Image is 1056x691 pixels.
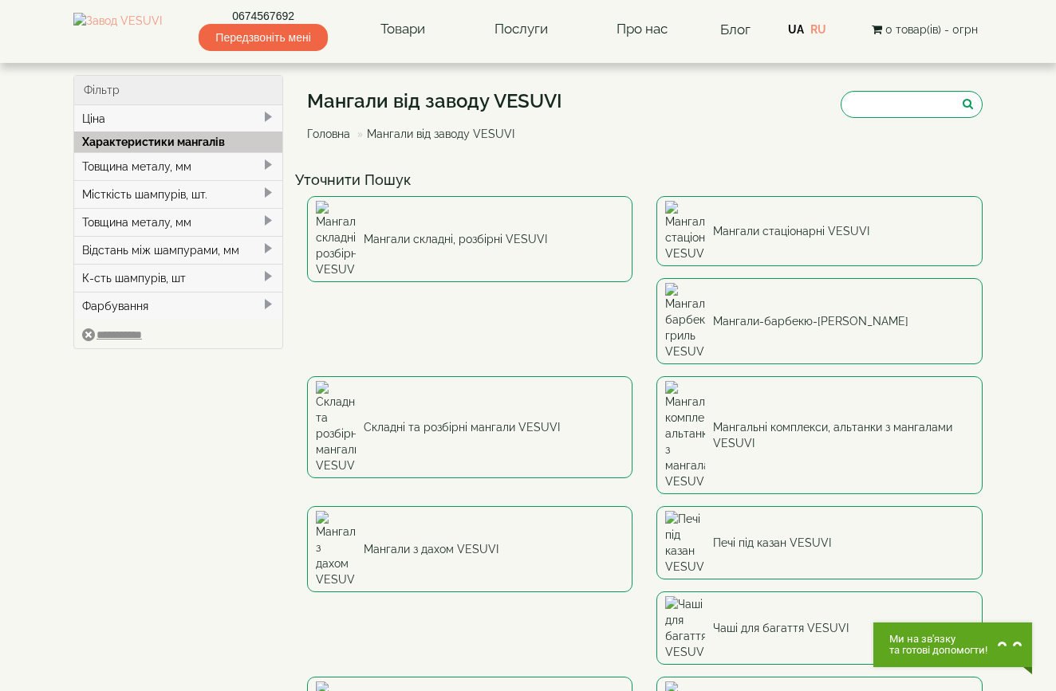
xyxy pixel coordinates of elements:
[601,11,684,48] a: Про нас
[885,23,978,36] span: 0 товар(ів) - 0грн
[810,23,826,36] a: RU
[74,264,282,292] div: К-сть шампурів, шт
[364,11,441,48] a: Товари
[889,634,987,645] span: Ми на зв'язку
[353,126,514,142] li: Мангали від заводу VESUVI
[316,511,356,587] img: Мангали з дахом VESUVI
[867,21,983,38] button: 0 товар(ів) - 0грн
[307,196,633,282] a: Мангали складні, розбірні VESUVI Мангали складні, розбірні VESUVI
[74,152,282,180] div: Товщина металу, мм
[307,91,562,112] h1: Мангали від заводу VESUVI
[788,23,804,36] a: UA
[656,196,983,266] a: Мангали стаціонарні VESUVI Мангали стаціонарні VESUVI
[665,596,705,660] img: Чаші для багаття VESUVI
[307,128,350,140] a: Головна
[665,283,705,359] img: Мангали-барбекю-гриль VESUVI
[74,236,282,264] div: Відстань між шампурами, мм
[656,591,983,665] a: Чаші для багаття VESUVI Чаші для багаття VESUVI
[479,11,564,48] a: Послуги
[307,376,633,478] a: Складні та розбірні мангали VESUVI Складні та розбірні мангали VESUVI
[74,105,282,132] div: Ціна
[656,506,983,579] a: Печі під казан VESUVI Печі під казан VESUVI
[199,8,327,24] a: 0674567692
[307,506,633,592] a: Мангали з дахом VESUVI Мангали з дахом VESUVI
[656,278,983,364] a: Мангали-барбекю-гриль VESUVI Мангали-барбекю-[PERSON_NAME]
[316,201,356,277] img: Мангали складні, розбірні VESUVI
[316,381,356,473] img: Складні та розбірні мангали VESUVI
[74,208,282,236] div: Товщина металу, мм
[74,132,282,152] div: Характеристики мангалів
[74,180,282,208] div: Місткість шампурів, шт.
[73,13,162,46] img: Завод VESUVI
[720,22,751,37] a: Блог
[74,76,282,105] div: Фільтр
[295,172,995,188] h4: Уточнити Пошук
[873,622,1032,667] button: Chat button
[665,381,705,489] img: Мангальні комплекси, альтанки з мангалами VESUVI
[199,24,327,51] span: Передзвоніть мені
[656,376,983,494] a: Мангальні комплекси, альтанки з мангалами VESUVI Мангальні комплекси, альтанки з мангалами VESUVI
[665,511,705,575] img: Печі під казан VESUVI
[665,201,705,261] img: Мангали стаціонарні VESUVI
[889,645,987,656] span: та готові допомогти!
[74,292,282,320] div: Фарбування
